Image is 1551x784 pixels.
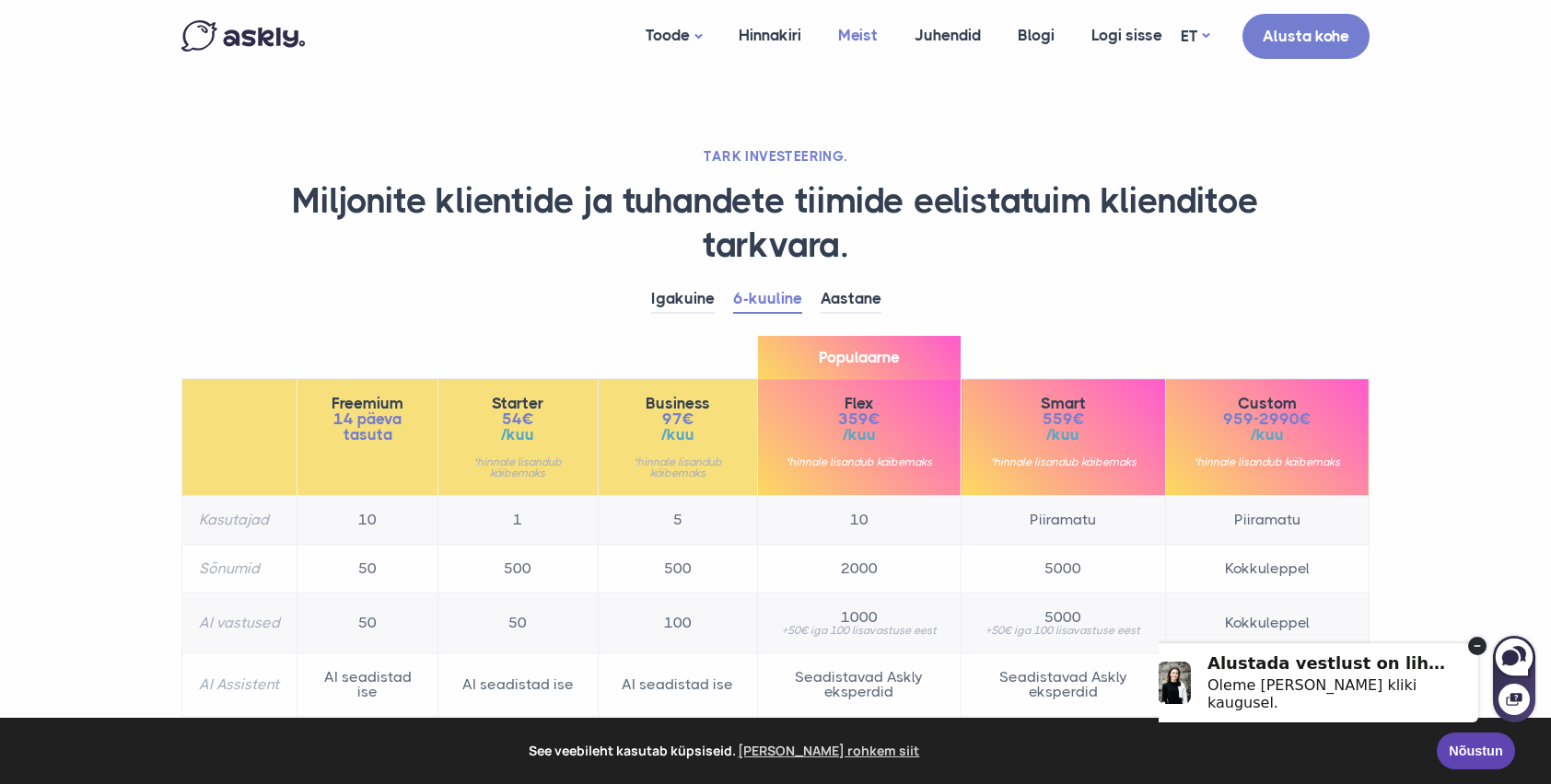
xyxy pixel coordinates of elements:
a: ET [1181,23,1209,50]
td: 10 [757,496,961,545]
a: Aastane [821,285,881,314]
td: AI seadistad ise [297,653,438,717]
td: Seadistavad Askly eksperdid [962,653,1165,717]
td: 2000 [757,545,961,594]
span: /kuu [1183,427,1352,443]
td: 5000 [962,545,1165,594]
small: *hinnale lisandub käibemaks [775,456,944,467]
th: Kasutajad [182,496,297,545]
span: Smart [978,396,1148,411]
span: See veebileht kasutab küpsiseid. [27,737,1424,765]
span: Business [615,396,741,411]
th: AI vastused [182,594,297,653]
td: Kokkuleppel [1165,545,1369,594]
a: Nõustun [1437,732,1515,769]
small: *hinnale lisandub käibemaks [978,456,1148,467]
span: Populaarne [758,336,961,379]
span: 959-2990€ [1183,411,1352,427]
span: 1000 [775,610,944,625]
td: Piiramatu [1165,496,1369,545]
span: 54€ [455,411,580,427]
td: Seadistavad Askly eksperdid [757,653,961,717]
td: 5 [598,496,757,545]
span: /kuu [978,427,1148,443]
div: Oleme [PERSON_NAME] kliki kaugusel. [49,64,294,99]
a: 6-kuuline [733,285,802,314]
a: learn more about cookies [736,737,923,765]
span: /kuu [615,427,741,443]
span: Freemium [314,396,421,411]
a: Igakuine [651,285,715,314]
span: /kuu [455,427,580,443]
th: AI Assistent [182,653,297,717]
span: Flex [775,396,944,411]
iframe: Askly chat [1159,612,1537,724]
td: 50 [297,594,438,653]
img: Askly [181,20,305,52]
td: 500 [438,545,598,594]
small: +50€ iga 100 lisavastuse eest [978,625,1148,636]
td: 1 [438,496,598,545]
small: +50€ iga 100 lisavastuse eest [775,625,944,636]
span: 14 päeva tasuta [314,411,421,443]
span: 359€ [775,411,944,427]
td: 100 [598,594,757,653]
td: AI seadistad ise [438,653,598,717]
small: *hinnale lisandub käibemaks [615,456,741,478]
span: 559€ [978,411,1148,427]
span: 97€ [615,411,741,427]
td: 50 [297,545,438,594]
small: *hinnale lisandub käibemaks [1183,456,1352,467]
div: Alustada vestlust on lihtne! [49,42,294,61]
td: Piiramatu [962,496,1165,545]
h2: TARK INVESTEERING. [181,147,1370,166]
span: Custom [1183,396,1352,411]
span: Starter [455,396,580,411]
span: 5000 [978,610,1148,625]
td: 10 [297,496,438,545]
a: Alusta kohe [1242,14,1370,59]
h1: Miljonite klientide ja tuhandete tiimide eelistatuim klienditoe tarkvara. [181,179,1370,267]
td: 500 [598,545,757,594]
td: AI seadistad ise [598,653,757,717]
small: *hinnale lisandub käibemaks [455,456,580,478]
th: Sõnumid [182,545,297,594]
span: /kuu [775,427,944,443]
td: 50 [438,594,598,653]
